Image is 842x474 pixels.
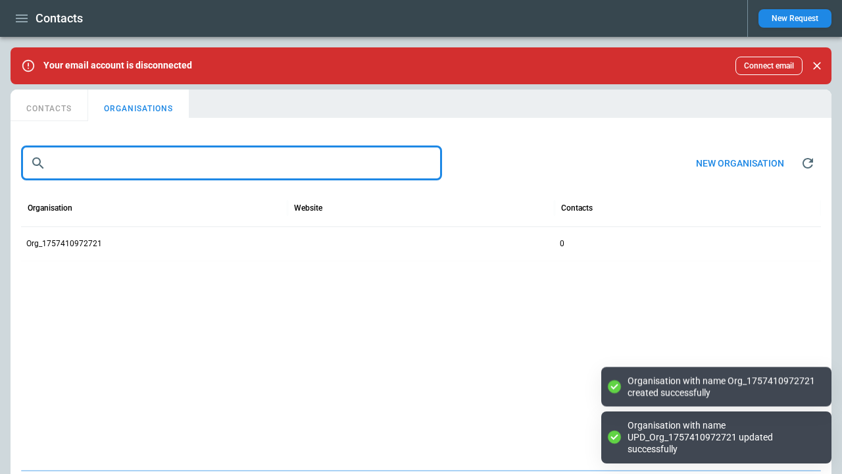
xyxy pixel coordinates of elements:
div: Organisation [28,203,72,213]
div: Website [294,203,322,213]
button: Connect email [735,57,803,75]
div: dismiss [808,51,826,80]
button: New organisation [685,149,795,178]
button: CONTACTS [11,90,88,121]
button: New Request [758,9,831,28]
p: Org_1757410972721 [26,238,102,250]
button: ORGANISATIONS [88,90,189,121]
div: Organisation with name Org_1757410972721 created successfully [628,375,818,398]
div: Contacts [561,203,593,213]
p: Your email account is disconnected [43,60,192,71]
div: Organisation with name UPD_Org_1757410972721 updated successfully [628,419,818,456]
h1: Contacts [36,11,83,26]
button: Close [808,57,826,75]
p: 0 [560,238,564,250]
